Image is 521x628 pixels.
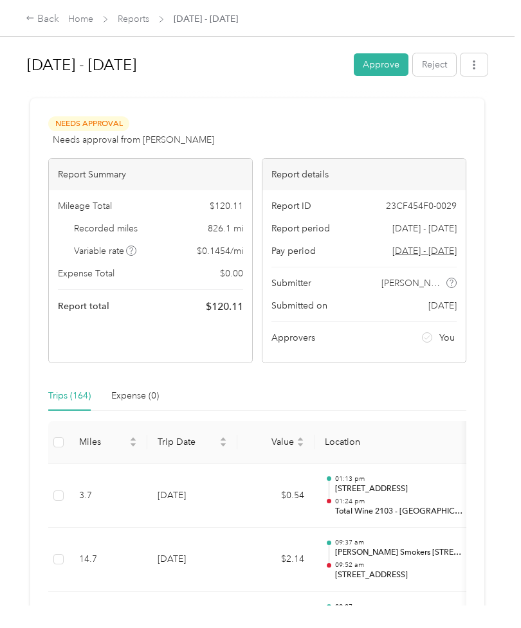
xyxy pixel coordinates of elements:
span: Recorded miles [74,222,138,235]
span: 23CF454F0-0029 [386,199,457,213]
span: [DATE] - [DATE] [392,222,457,235]
span: Trip Date [158,436,217,447]
th: Trip Date [147,421,237,464]
span: Expense Total [58,267,114,280]
div: Report Summary [49,159,252,190]
span: caret-down [129,441,137,449]
p: Total Wine 2103 - [GEOGRAPHIC_DATA][PERSON_NAME] [335,506,465,517]
a: Home [68,13,93,24]
span: Pay period [271,244,316,258]
span: Value [248,436,294,447]
span: Needs approval from [PERSON_NAME] [53,133,214,147]
td: 3.7 [69,464,147,528]
span: caret-up [297,435,304,443]
span: Approvers [271,331,315,345]
span: 826.1 mi [208,222,243,235]
td: [DATE] [147,464,237,528]
h1: Aug 1 - 31, 2025 [27,49,345,80]
span: Report period [271,222,330,235]
div: Expense (0) [111,389,159,403]
span: Submitter [271,276,311,290]
span: Miles [79,436,127,447]
td: $0.54 [237,464,315,528]
span: [DATE] - [DATE] [174,12,238,26]
div: Report details [262,159,466,190]
span: [DATE] [428,299,457,312]
div: Back [26,12,59,27]
button: Reject [413,53,456,76]
span: Submitted on [271,299,327,312]
span: [PERSON_NAME] [381,276,444,290]
span: caret-up [129,435,137,443]
span: Go to pay period [392,244,457,258]
span: Report ID [271,199,311,213]
p: 01:24 pm [335,497,465,506]
div: Trips (164) [48,389,91,403]
span: Needs Approval [48,116,129,131]
span: You [439,331,455,345]
p: [STREET_ADDRESS] [335,570,465,581]
span: $ 0.00 [220,267,243,280]
span: caret-down [297,441,304,449]
span: $ 0.1454 / mi [197,244,243,258]
th: Location [315,421,475,464]
span: caret-down [219,441,227,449]
p: 09:52 am [335,561,465,570]
td: [DATE] [147,528,237,592]
a: Reports [118,13,149,24]
span: $ 120.11 [210,199,243,213]
span: Mileage Total [58,199,112,213]
p: 01:13 pm [335,474,465,483]
th: Value [237,421,315,464]
span: $ 120.11 [206,299,243,314]
p: 09:07 am [335,602,465,611]
td: 14.7 [69,528,147,592]
th: Miles [69,421,147,464]
p: [PERSON_NAME] Smokers [STREET_ADDRESS] [335,547,465,559]
span: Variable rate [74,244,137,258]
span: Report total [58,300,109,313]
button: Approve [354,53,408,76]
td: $2.14 [237,528,315,592]
p: 09:37 am [335,538,465,547]
p: [STREET_ADDRESS] [335,483,465,495]
iframe: Everlance-gr Chat Button Frame [449,556,521,628]
span: caret-up [219,435,227,443]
